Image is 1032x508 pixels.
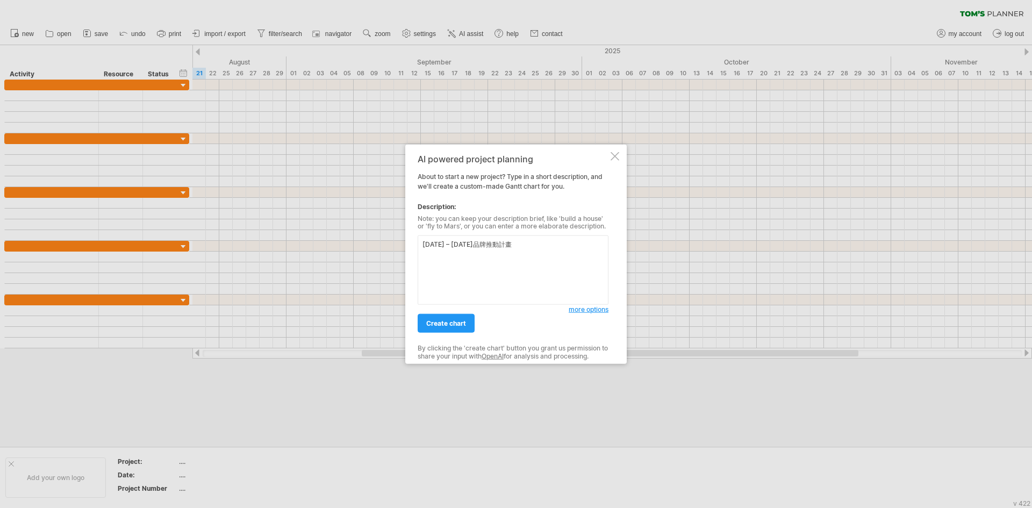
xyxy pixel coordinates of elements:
[569,305,608,314] a: more options
[418,202,608,211] div: Description:
[418,154,608,163] div: AI powered project planning
[418,214,608,230] div: Note: you can keep your description brief, like 'build a house' or 'fly to Mars', or you can ente...
[569,305,608,313] span: more options
[418,154,608,354] div: About to start a new project? Type in a short description, and we'll create a custom-made Gantt c...
[418,345,608,360] div: By clicking the 'create chart' button you grant us permission to share your input with for analys...
[418,314,475,333] a: create chart
[426,319,466,327] span: create chart
[482,352,504,360] a: OpenAI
